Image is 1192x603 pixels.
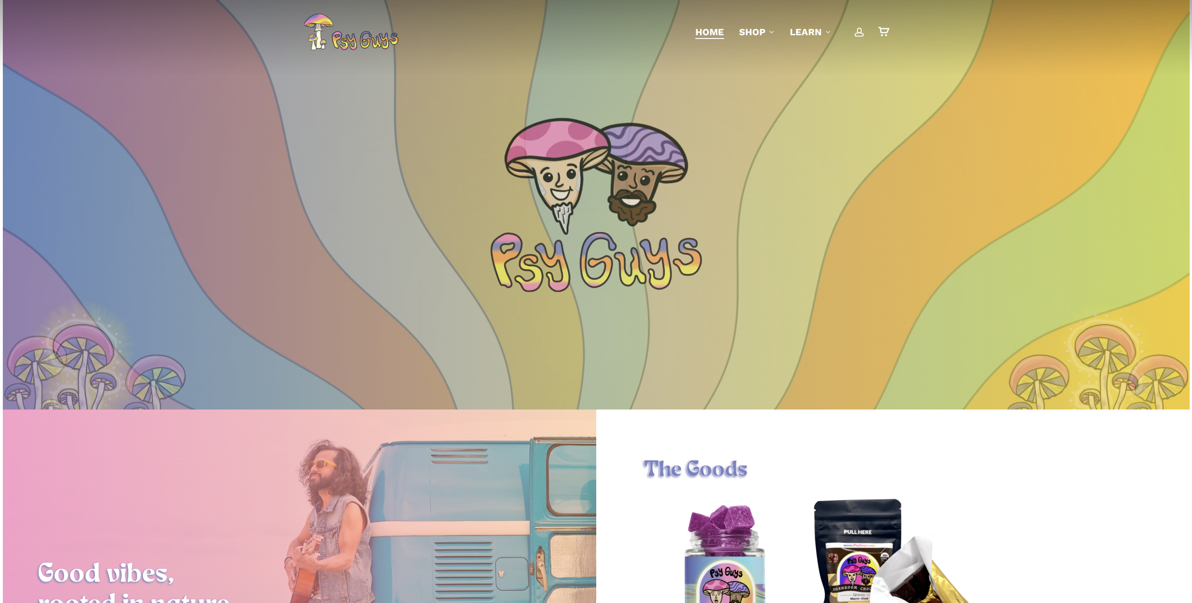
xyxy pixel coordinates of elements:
[304,13,398,51] img: PsyGuys
[739,26,765,38] span: Shop
[790,26,822,38] span: Learn
[491,232,702,292] img: Psychedelic PsyGuys Text Logo
[695,25,724,39] a: Home
[644,457,1142,484] h1: The Goods
[1048,295,1166,464] img: Colorful psychedelic mushrooms with pink, blue, and yellow patterns on a glowing yellow background.
[502,106,690,246] img: PsyGuys Heads Logo
[26,295,144,464] img: Colorful psychedelic mushrooms with pink, blue, and yellow patterns on a glowing yellow background.
[739,25,775,39] a: Shop
[878,27,888,37] a: Cart
[695,26,724,38] span: Home
[790,25,831,39] a: Learn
